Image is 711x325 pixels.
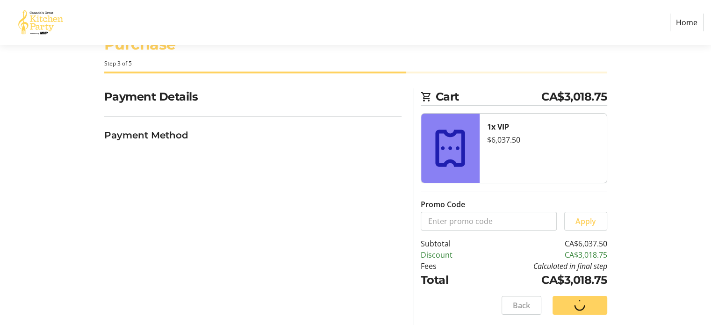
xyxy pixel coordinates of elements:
td: Total [421,272,477,289]
input: Enter promo code [421,212,557,231]
img: Canada’s Great Kitchen Party's Logo [7,4,74,41]
h3: Payment Method [104,128,402,142]
span: CA$3,018.75 [541,88,607,105]
span: Apply [575,216,596,227]
h2: Payment Details [104,88,402,105]
td: CA$3,018.75 [477,272,607,289]
td: CA$6,037.50 [477,238,607,249]
label: Promo Code [421,199,465,210]
td: Calculated in final step [477,260,607,272]
div: $6,037.50 [487,134,599,145]
td: Discount [421,249,477,260]
strong: 1x VIP [487,122,509,132]
span: Cart [436,88,542,105]
a: Home [670,14,704,31]
td: CA$3,018.75 [477,249,607,260]
button: Apply [564,212,607,231]
td: Subtotal [421,238,477,249]
div: Step 3 of 5 [104,59,607,68]
td: Fees [421,260,477,272]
